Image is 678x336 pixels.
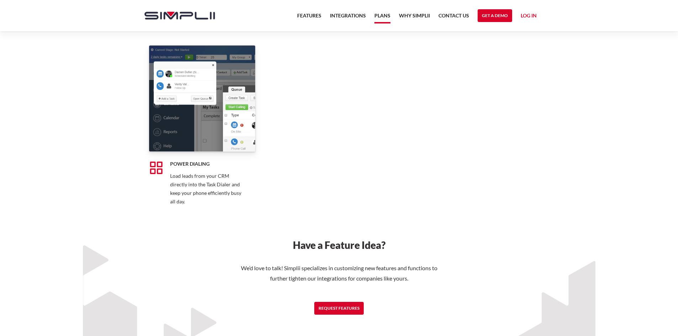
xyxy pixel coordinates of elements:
h5: Power Dialing [170,160,243,167]
a: Contact US [438,11,469,24]
a: open lightbox [149,45,256,152]
a: Request Features [314,302,364,315]
img: Simplii [144,12,215,20]
a: Log in [521,11,537,22]
p: We’d love to talk! Simplii specializes in customizing new features and functions to further tight... [232,263,446,284]
h3: Have a Feature Idea? [232,240,446,250]
img: Power Dialing [149,45,256,152]
a: Features [297,11,321,24]
a: Why Simplii [399,11,430,24]
a: Power DialingLoad leads from your CRM directly into the Task Dialer and keep your phone efficient... [149,160,256,211]
a: Get a Demo [478,9,512,22]
a: Plans [374,11,390,23]
p: Load leads from your CRM directly into the Task Dialer and keep your phone efficiently busy all day. [170,172,243,206]
a: Integrations [330,11,366,24]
